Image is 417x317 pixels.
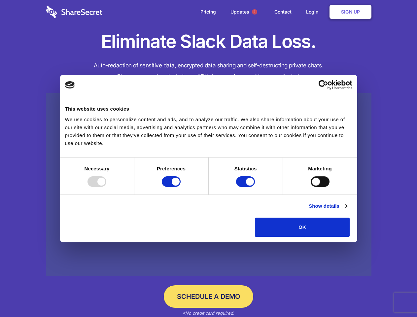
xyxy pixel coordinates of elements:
h1: Eliminate Slack Data Loss. [46,30,371,53]
img: logo-wordmark-white-trans-d4663122ce5f474addd5e946df7df03e33cb6a1c49d2221995e7729f52c070b2.svg [46,6,102,18]
span: 1 [252,9,257,15]
h4: Auto-redaction of sensitive data, encrypted data sharing and self-destructing private chats. Shar... [46,60,371,82]
a: Schedule a Demo [164,285,253,308]
a: Sign Up [330,5,371,19]
a: Login [299,2,328,22]
em: *No credit card required. [183,310,234,316]
div: We use cookies to personalize content and ads, and to analyze our traffic. We also share informat... [65,116,352,147]
strong: Marketing [308,166,332,171]
a: Pricing [194,2,223,22]
a: Show details [309,202,347,210]
strong: Preferences [157,166,186,171]
a: Usercentrics Cookiebot - opens in a new window [295,80,352,90]
div: This website uses cookies [65,105,352,113]
strong: Necessary [85,166,110,171]
strong: Statistics [234,166,257,171]
button: OK [255,218,350,237]
a: Wistia video thumbnail [46,93,371,276]
a: Contact [268,2,298,22]
img: logo [65,81,75,88]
